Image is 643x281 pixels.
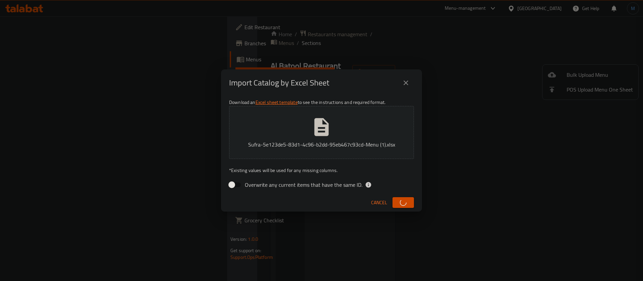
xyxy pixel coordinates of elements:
button: Cancel [368,196,390,209]
p: Sufra-5e123de5-83d1-4c96-b2dd-95eb467c93cd-Menu (1).xlsx [239,140,404,149]
span: Overwrite any current items that have the same ID. [245,181,362,189]
svg: If the overwrite option isn't selected, then the items that match an existing ID will be ignored ... [365,181,372,188]
button: Sufra-5e123de5-83d1-4c96-b2dd-95eb467c93cd-Menu (1).xlsx [229,106,414,159]
h2: Import Catalog by Excel Sheet [229,77,329,88]
span: Cancel [371,199,387,207]
p: Existing values will be used for any missing columns. [229,167,414,174]
button: close [398,75,414,91]
div: Download an to see the instructions and required format. [221,96,422,193]
a: Excel sheet template [256,98,298,107]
